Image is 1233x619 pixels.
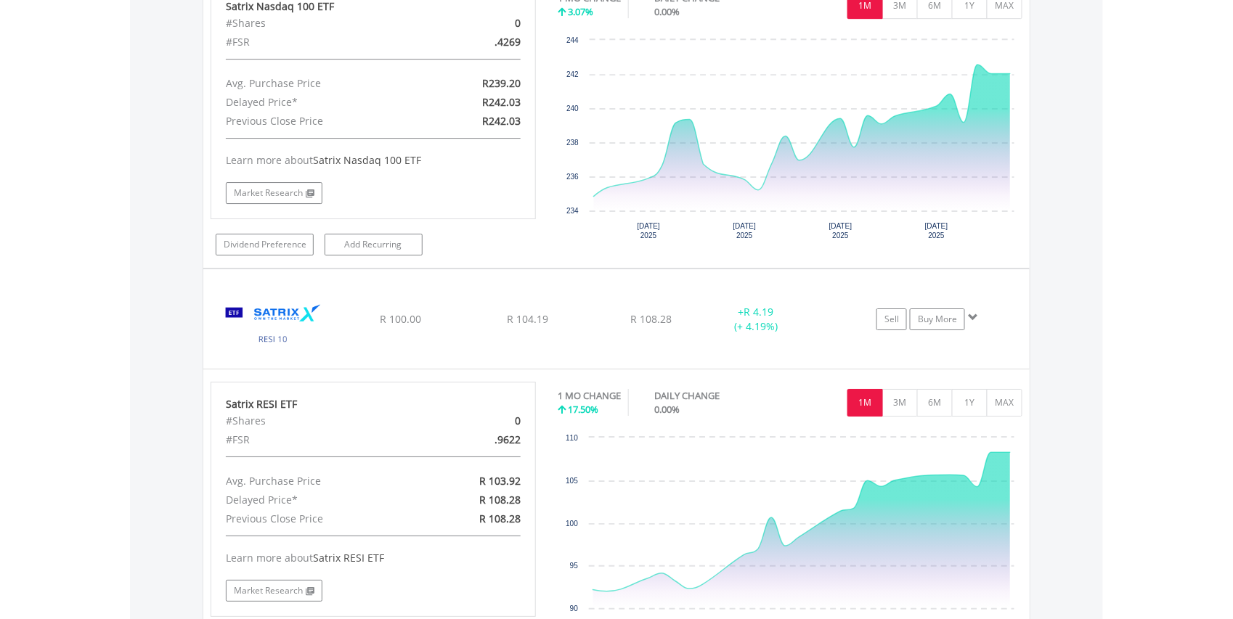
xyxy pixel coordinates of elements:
[215,112,426,131] div: Previous Close Price
[925,222,948,239] text: [DATE] 2025
[570,604,579,612] text: 90
[226,182,322,204] a: Market Research
[216,234,314,255] a: Dividend Preference
[215,472,426,491] div: Avg. Purchase Price
[426,430,532,449] div: .9622
[482,95,521,109] span: R242.03
[567,70,579,78] text: 242
[313,551,384,565] span: Satrix RESI ETF
[566,477,579,485] text: 105
[952,389,988,417] button: 1Y
[568,403,598,416] span: 17.50%
[570,562,579,570] text: 95
[215,93,426,112] div: Delayed Price*
[567,36,579,44] text: 244
[655,403,680,416] span: 0.00%
[215,14,426,33] div: #Shares
[568,5,593,18] span: 3.07%
[479,474,521,488] span: R 103.92
[479,493,521,507] span: R 108.28
[567,104,579,112] text: 240
[215,491,426,509] div: Delayed Price*
[313,153,421,167] span: Satrix Nasdaq 100 ETF
[482,114,521,128] span: R242.03
[226,397,521,411] div: Satrix RESI ETF
[910,308,965,330] a: Buy More
[847,389,883,417] button: 1M
[567,173,579,181] text: 236
[558,33,1022,250] svg: Interactive chart
[215,411,426,430] div: #Shares
[567,139,579,147] text: 238
[211,287,335,365] img: EQU.ZA.STXRES.png
[655,389,771,403] div: DAILY CHANGE
[215,430,426,449] div: #FSR
[479,512,521,525] span: R 108.28
[733,222,757,239] text: [DATE] 2025
[987,389,1022,417] button: MAX
[566,434,579,442] text: 110
[917,389,953,417] button: 6M
[508,312,549,326] span: R 104.19
[630,312,672,326] span: R 108.28
[744,305,774,319] span: R 4.19
[655,5,680,18] span: 0.00%
[325,234,423,255] a: Add Recurring
[829,222,852,239] text: [DATE] 2025
[215,74,426,93] div: Avg. Purchase Price
[215,509,426,528] div: Previous Close Price
[558,389,621,403] div: 1 MO CHANGE
[226,580,322,602] a: Market Research
[876,308,907,330] a: Sell
[566,520,579,528] text: 100
[701,305,811,334] div: + (+ 4.19%)
[638,222,661,239] text: [DATE] 2025
[482,76,521,90] span: R239.20
[426,411,532,430] div: 0
[226,551,521,565] div: Learn more about
[380,312,421,326] span: R 100.00
[567,207,579,215] text: 234
[426,33,532,52] div: .4269
[558,33,1022,250] div: Chart. Highcharts interactive chart.
[215,33,426,52] div: #FSR
[882,389,918,417] button: 3M
[426,14,532,33] div: 0
[226,153,521,168] div: Learn more about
